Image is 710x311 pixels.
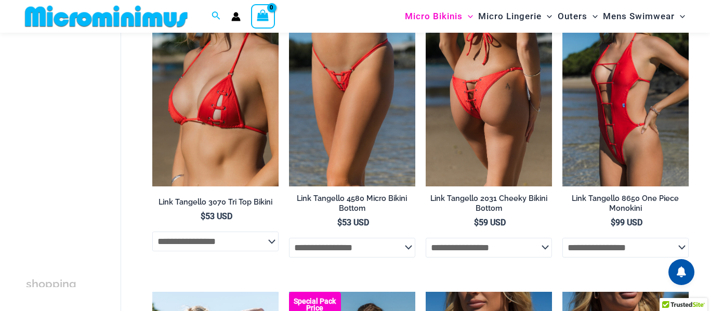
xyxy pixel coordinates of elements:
a: Micro BikinisMenu ToggleMenu Toggle [402,3,476,30]
iframe: TrustedSite Certified [26,35,120,242]
span: Outers [558,3,587,30]
img: MM SHOP LOGO FLAT [21,5,192,28]
bdi: 53 USD [201,211,232,221]
span: $ [474,218,479,227]
h2: Link Tangello 8650 One Piece Monokini [562,194,689,213]
a: OutersMenu ToggleMenu Toggle [555,3,600,30]
a: Link Tangello 8650 One Piece Monokini [562,194,689,217]
span: Menu Toggle [675,3,685,30]
a: Account icon link [231,12,241,21]
h2: Link Tangello 3070 Tri Top Bikini [152,197,279,207]
a: Search icon link [212,10,221,23]
a: Link Tangello 3070 Tri Top Bikini [152,197,279,211]
span: $ [201,211,205,221]
span: Micro Lingerie [478,3,542,30]
a: View Shopping Cart, empty [251,4,275,28]
h2: Link Tangello 4580 Micro Bikini Bottom [289,194,415,213]
a: Link Tangello 4580 Micro Bikini Bottom [289,194,415,217]
bdi: 59 USD [474,218,506,227]
span: Menu Toggle [542,3,552,30]
span: $ [611,218,615,227]
a: Mens SwimwearMenu ToggleMenu Toggle [600,3,688,30]
span: Menu Toggle [463,3,473,30]
nav: Site Navigation [401,2,689,31]
a: Link Tangello 2031 Cheeky Bikini Bottom [426,194,552,217]
span: shopping [26,277,76,290]
bdi: 99 USD [611,218,642,227]
span: $ [337,218,342,227]
h2: Link Tangello 2031 Cheeky Bikini Bottom [426,194,552,213]
a: Micro LingerieMenu ToggleMenu Toggle [476,3,555,30]
span: Micro Bikinis [405,3,463,30]
span: Mens Swimwear [603,3,675,30]
bdi: 53 USD [337,218,369,227]
span: Menu Toggle [587,3,598,30]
